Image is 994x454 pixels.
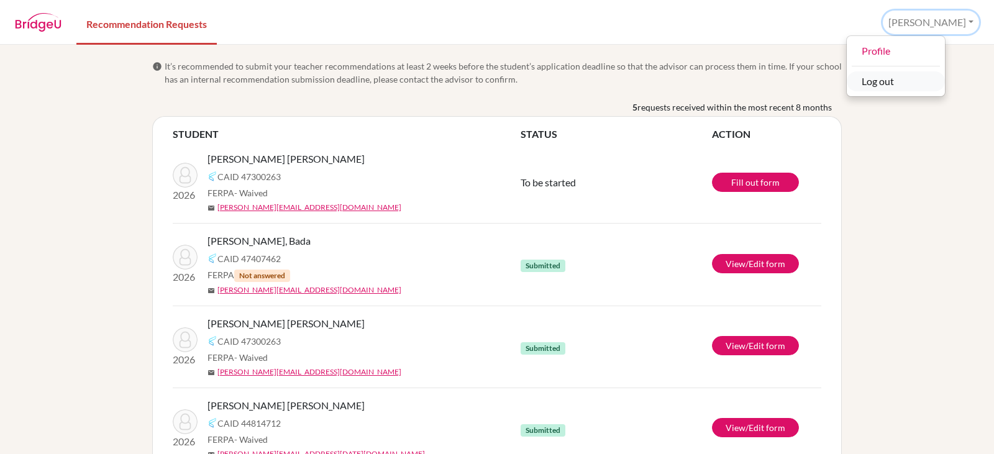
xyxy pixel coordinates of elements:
[207,369,215,376] span: mail
[217,366,401,378] a: [PERSON_NAME][EMAIL_ADDRESS][DOMAIN_NAME]
[207,186,268,199] span: FERPA
[173,163,198,188] img: Sandoval Cañas Prieto, Mariana
[217,335,281,348] span: CAID 47300263
[521,176,576,188] span: To be started
[207,152,365,166] span: [PERSON_NAME] [PERSON_NAME]
[637,101,832,114] span: requests received within the most recent 8 months
[234,188,268,198] span: - Waived
[883,11,979,34] button: [PERSON_NAME]
[712,173,799,192] a: Fill out form
[173,127,521,142] th: STUDENT
[76,2,217,45] a: Recommendation Requests
[217,417,281,430] span: CAID 44814712
[173,245,198,270] img: Lee Hong, Bada
[217,284,401,296] a: [PERSON_NAME][EMAIL_ADDRESS][DOMAIN_NAME]
[173,188,198,202] p: 2026
[712,336,799,355] a: View/Edit form
[521,127,712,142] th: STATUS
[712,254,799,273] a: View/Edit form
[217,202,401,213] a: [PERSON_NAME][EMAIL_ADDRESS][DOMAIN_NAME]
[173,327,198,352] img: Sandoval Cañas Prieto, Mariana
[847,71,945,91] button: Log out
[846,35,946,97] div: [PERSON_NAME]
[173,270,198,284] p: 2026
[207,268,290,282] span: FERPA
[712,418,799,437] a: View/Edit form
[207,418,217,428] img: Common App logo
[207,234,311,248] span: [PERSON_NAME], Bada
[207,316,365,331] span: [PERSON_NAME] [PERSON_NAME]
[632,101,637,114] b: 5
[207,351,268,364] span: FERPA
[847,41,945,61] a: Profile
[234,270,290,282] span: Not answered
[207,433,268,446] span: FERPA
[521,424,565,437] span: Submitted
[207,287,215,294] span: mail
[173,352,198,367] p: 2026
[207,204,215,212] span: mail
[207,398,365,413] span: [PERSON_NAME] [PERSON_NAME]
[234,352,268,363] span: - Waived
[234,434,268,445] span: - Waived
[217,252,281,265] span: CAID 47407462
[173,409,198,434] img: Arévalo Orellana, Lucía
[521,260,565,272] span: Submitted
[207,336,217,346] img: Common App logo
[217,170,281,183] span: CAID 47300263
[712,127,821,142] th: ACTION
[152,61,162,71] span: info
[15,13,62,32] img: BridgeU logo
[207,171,217,181] img: Common App logo
[521,342,565,355] span: Submitted
[207,253,217,263] img: Common App logo
[173,434,198,449] p: 2026
[165,60,842,86] span: It’s recommended to submit your teacher recommendations at least 2 weeks before the student’s app...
